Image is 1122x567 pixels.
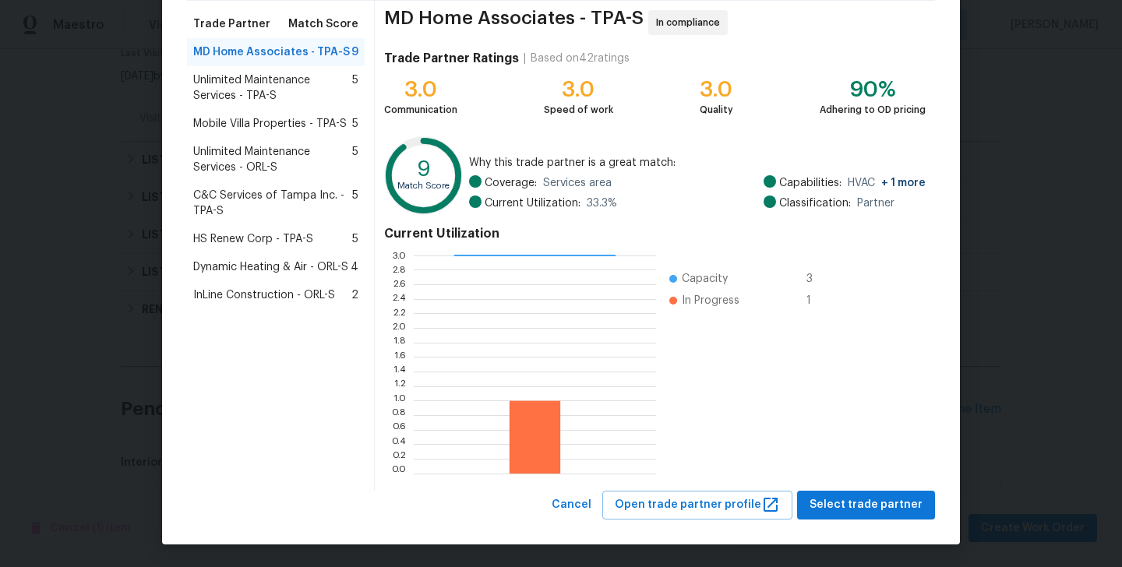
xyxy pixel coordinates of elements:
[392,251,406,260] text: 3.0
[193,188,352,219] span: C&C Services of Tampa Inc. - TPA-S
[384,10,644,35] span: MD Home Associates - TPA-S
[544,102,613,118] div: Speed of work
[552,495,591,515] span: Cancel
[193,72,352,104] span: Unlimited Maintenance Services - TPA-S
[656,15,726,30] span: In compliance
[394,382,406,391] text: 1.2
[392,265,406,274] text: 2.8
[485,175,537,191] span: Coverage:
[352,116,358,132] span: 5
[682,271,728,287] span: Capacity
[806,293,831,308] span: 1
[393,367,406,376] text: 1.4
[820,82,926,97] div: 90%
[193,144,352,175] span: Unlimited Maintenance Services - ORL-S
[352,188,358,219] span: 5
[193,44,350,60] span: MD Home Associates - TPA-S
[779,175,841,191] span: Capabilities:
[392,323,406,333] text: 2.0
[391,469,406,478] text: 0.0
[682,293,739,308] span: In Progress
[779,195,851,211] span: Classification:
[393,308,406,318] text: 2.2
[806,271,831,287] span: 3
[810,495,923,515] span: Select trade partner
[384,51,519,66] h4: Trade Partner Ratings
[193,116,347,132] span: Mobile Villa Properties - TPA-S
[393,338,406,347] text: 1.8
[193,287,335,303] span: InLine Construction - ORL-S
[615,495,780,515] span: Open trade partner profile
[193,231,313,247] span: HS Renew Corp - TPA-S
[700,82,733,97] div: 3.0
[391,410,406,420] text: 0.8
[384,102,457,118] div: Communication
[519,51,531,66] div: |
[392,454,406,463] text: 0.2
[544,82,613,97] div: 3.0
[848,175,926,191] span: HVAC
[391,439,406,449] text: 0.4
[881,178,926,188] span: + 1 more
[288,16,358,32] span: Match Score
[392,294,406,304] text: 2.4
[351,259,358,275] span: 4
[543,175,612,191] span: Services area
[352,144,358,175] span: 5
[857,195,894,211] span: Partner
[797,491,935,519] button: Select trade partner
[394,352,406,361] text: 1.6
[545,491,598,519] button: Cancel
[820,102,926,118] div: Adhering to OD pricing
[531,51,630,66] div: Based on 42 ratings
[384,226,926,241] h4: Current Utilization
[587,195,617,211] span: 33.3 %
[393,280,406,289] text: 2.6
[351,287,358,303] span: 2
[384,82,457,97] div: 3.0
[397,181,450,190] text: Match Score
[193,16,270,32] span: Trade Partner
[351,44,358,60] span: 9
[352,231,358,247] span: 5
[469,155,926,171] span: Why this trade partner is a great match:
[193,259,348,275] span: Dynamic Heating & Air - ORL-S
[700,102,733,118] div: Quality
[417,158,431,180] text: 9
[602,491,792,519] button: Open trade partner profile
[392,425,406,435] text: 0.6
[485,195,580,211] span: Current Utilization:
[393,396,406,405] text: 1.0
[352,72,358,104] span: 5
